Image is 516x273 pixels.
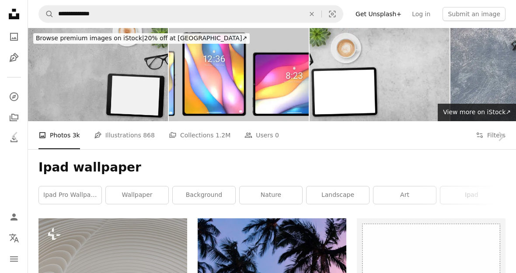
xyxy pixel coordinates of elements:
button: Submit an image [443,7,506,21]
a: ipad pro wallpaper [39,186,101,204]
a: Collections 1.2M [169,121,230,149]
a: Log in [407,7,436,21]
a: background [173,186,235,204]
a: View more on iStock↗ [438,104,516,121]
button: Filters [476,121,506,149]
a: ipad [440,186,503,204]
button: Language [5,229,23,247]
a: Browse premium images on iStock|20% off at [GEOGRAPHIC_DATA]↗ [28,28,255,49]
a: landscape [307,186,369,204]
a: Get Unsplash+ [350,7,407,21]
a: wallpaper [106,186,168,204]
h1: Ipad wallpaper [38,160,506,175]
img: Generic phone and tablets lock screens with 3D art wallpaper. Set of three. Isolated on gray. [169,28,309,121]
img: Modern Office Desk Background - Top View with Copy Space [28,28,168,121]
form: Find visuals sitewide [38,5,343,23]
a: Log in / Sign up [5,208,23,226]
button: Search Unsplash [39,6,54,22]
a: Photos [5,28,23,45]
a: nature [240,186,302,204]
button: Clear [302,6,321,22]
a: art [373,186,436,204]
a: Explore [5,88,23,105]
a: Next [485,94,516,178]
span: 868 [143,130,155,140]
a: Illustrations 868 [94,121,155,149]
span: View more on iStock ↗ [443,108,511,115]
a: Users 0 [244,121,279,149]
img: Modern Office Desk Background [310,28,450,121]
button: Menu [5,250,23,268]
button: Visual search [322,6,343,22]
a: Illustrations [5,49,23,66]
div: 20% off at [GEOGRAPHIC_DATA] ↗ [33,33,250,44]
span: Browse premium images on iStock | [36,35,144,42]
span: 1.2M [216,130,230,140]
span: 0 [275,130,279,140]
